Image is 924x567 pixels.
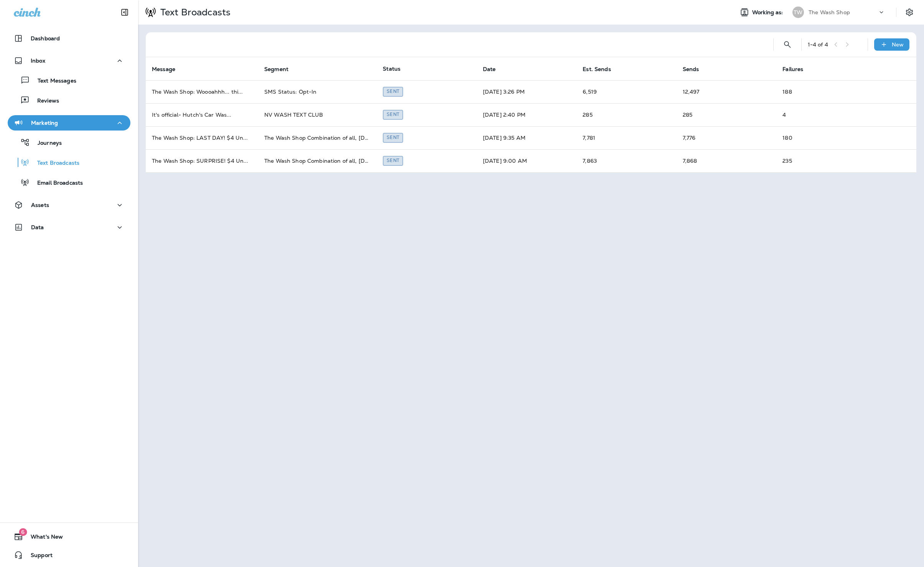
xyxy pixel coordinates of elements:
td: SMS Status: Opt-In [258,80,377,103]
p: Reviews [30,98,59,105]
td: The Wash Shop: LAST DAY! $4 Un ... [146,126,258,149]
span: Failures [782,66,803,73]
td: [DATE] 9:35 AM [477,126,576,149]
span: Working as: [752,9,785,16]
p: Email Broadcasts [30,180,83,187]
span: Date [483,66,506,73]
td: 7,781 [576,126,676,149]
button: Journeys [8,134,130,150]
button: 6What's New [8,529,130,544]
td: [DATE] 3:26 PM [477,80,576,103]
span: 6 [19,528,27,536]
p: New [892,41,904,48]
button: Collapse Sidebar [114,5,135,20]
button: Assets [8,197,130,213]
button: Marketing [8,115,130,131]
span: Failures [782,66,813,73]
span: Segment [264,66,288,73]
td: The Wash Shop: Woooahhh... thi ... [146,80,258,103]
button: Text Messages [8,72,130,88]
span: Segment [264,66,298,73]
td: The Wash Shop Combination of all, [DATE] [258,149,377,172]
div: Sent [383,133,403,142]
td: The Wash Shop: SURPRISE! $4 Un ... [146,149,258,172]
span: What's New [23,534,63,543]
p: Text Broadcasts [30,160,79,167]
span: Date [483,66,496,73]
div: Sent [383,87,403,96]
span: Message [152,66,185,73]
p: Text Messages [30,78,76,85]
p: The Wash Shop [809,9,850,15]
td: It's official- Hutch's Car Was ... [146,103,258,126]
p: Assets [31,202,49,208]
button: Dashboard [8,31,130,46]
div: Sent [383,110,403,119]
button: Settings [903,5,916,19]
span: Created by Brookelynn Miller [383,111,403,117]
p: Text Broadcasts [157,7,231,18]
td: 188 [776,80,876,103]
td: [DATE] 2:40 PM [477,103,576,126]
span: Sends [683,66,699,73]
button: Text Broadcasts [8,154,130,170]
span: Sends [683,66,709,73]
span: Status [383,65,400,72]
div: Sent [383,156,403,165]
button: Reviews [8,92,130,108]
p: Marketing [31,120,58,126]
span: Created by Brookelynn Miller [383,157,403,164]
td: 6,519 [576,80,676,103]
td: 235 [776,149,876,172]
button: Search Text Broadcasts [780,37,795,52]
td: NV WASH TEXT CLUB [258,103,377,126]
span: Est. Sends [583,66,621,73]
p: Dashboard [31,35,60,41]
span: Created by Brookelynn Miller [383,88,403,94]
span: Est. Sends [583,66,611,73]
td: The Wash Shop Combination of all, [DATE] [258,126,377,149]
button: Inbox [8,53,130,68]
td: 7,776 [677,126,776,149]
td: 285 [576,103,676,126]
td: 4 [776,103,876,126]
span: Support [23,552,53,561]
td: [DATE] 9:00 AM [477,149,576,172]
div: TW [792,7,804,18]
td: 180 [776,126,876,149]
div: 1 - 4 of 4 [808,41,828,48]
td: 7,863 [576,149,676,172]
button: Data [8,220,130,235]
button: Support [8,547,130,563]
p: Inbox [31,58,45,64]
span: Created by Brookelynn Miller [383,134,403,141]
td: 12,497 [677,80,776,103]
p: Journeys [30,140,62,147]
td: 285 [677,103,776,126]
p: Data [31,224,44,230]
td: 7,868 [677,149,776,172]
button: Email Broadcasts [8,174,130,190]
span: Message [152,66,175,73]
